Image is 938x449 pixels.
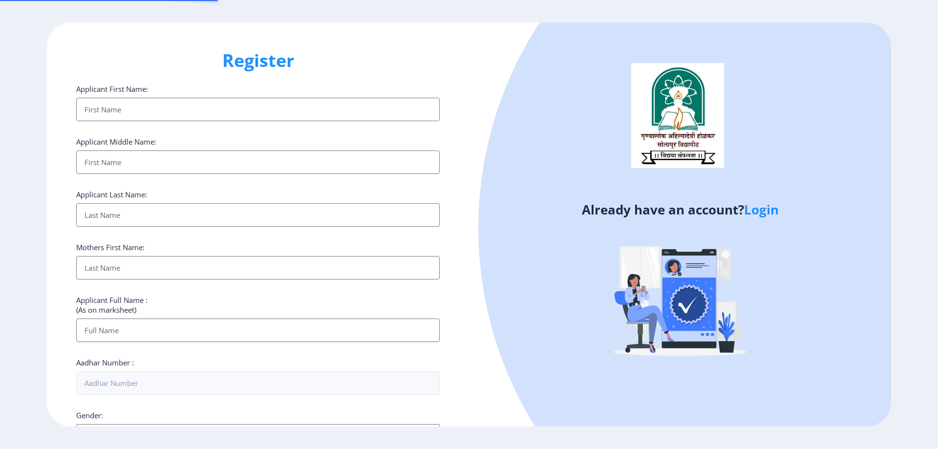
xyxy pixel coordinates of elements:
[76,49,440,72] h1: Register
[595,210,766,381] img: Verified-rafiki.svg
[744,201,779,218] a: Login
[76,295,148,315] label: Applicant Full Name : (As on marksheet)
[76,242,145,252] label: Mothers First Name:
[76,84,148,94] label: Applicant First Name:
[76,98,440,121] input: First Name
[476,202,884,217] h4: Already have an account?
[76,319,440,342] input: Full Name
[76,256,440,279] input: Last Name
[76,410,103,420] label: Gender:
[76,190,147,199] label: Applicant Last Name:
[76,358,134,367] label: Aadhar Number :
[631,63,724,168] img: logo
[76,137,156,147] label: Applicant Middle Name:
[76,150,440,174] input: First Name
[76,371,440,395] input: Aadhar Number
[76,203,440,227] input: Last Name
